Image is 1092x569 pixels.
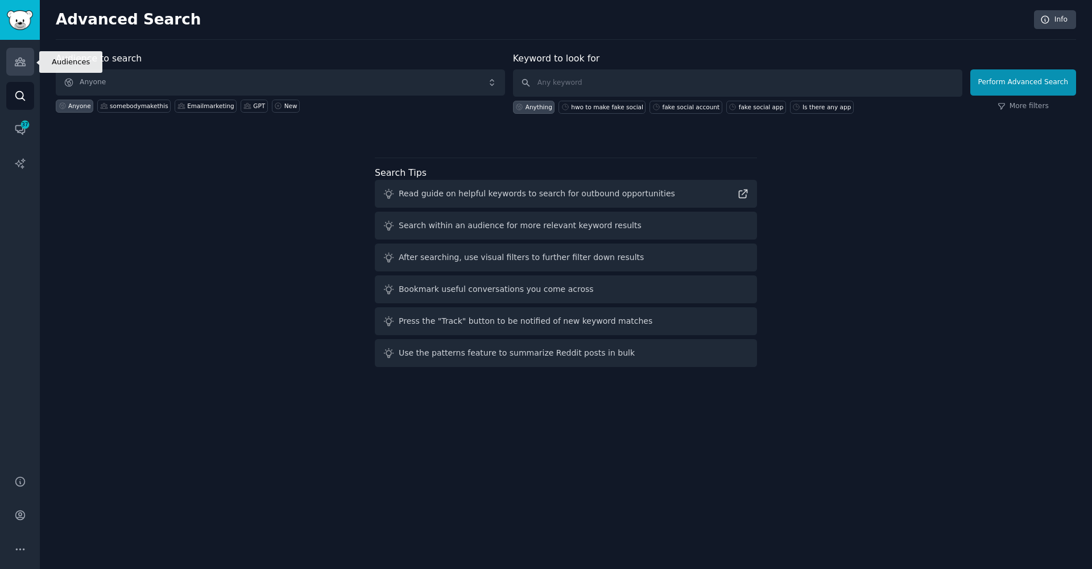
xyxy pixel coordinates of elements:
[513,53,600,64] label: Keyword to look for
[399,188,675,200] div: Read guide on helpful keywords to search for outbound opportunities
[998,101,1049,112] a: More filters
[1034,10,1076,30] a: Info
[399,220,642,232] div: Search within an audience for more relevant keyword results
[110,102,168,110] div: somebodymakethis
[20,121,30,129] span: 37
[7,10,33,30] img: GummySearch logo
[571,103,643,111] div: hwo to make fake social
[513,69,962,97] input: Any keyword
[399,283,594,295] div: Bookmark useful conversations you come across
[399,347,635,359] div: Use the patterns feature to summarize Reddit posts in bulk
[284,102,297,110] div: New
[375,167,427,178] label: Search Tips
[6,116,34,143] a: 37
[803,103,851,111] div: Is there any app
[662,103,719,111] div: fake social account
[739,103,784,111] div: fake social app
[56,53,142,64] label: Audience to search
[187,102,234,110] div: Emailmarketing
[272,100,300,113] a: New
[399,251,644,263] div: After searching, use visual filters to further filter down results
[526,103,552,111] div: Anything
[399,315,652,327] div: Press the "Track" button to be notified of new keyword matches
[56,11,1028,29] h2: Advanced Search
[56,69,505,96] button: Anyone
[970,69,1076,96] button: Perform Advanced Search
[68,102,91,110] div: Anyone
[253,102,265,110] div: GPT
